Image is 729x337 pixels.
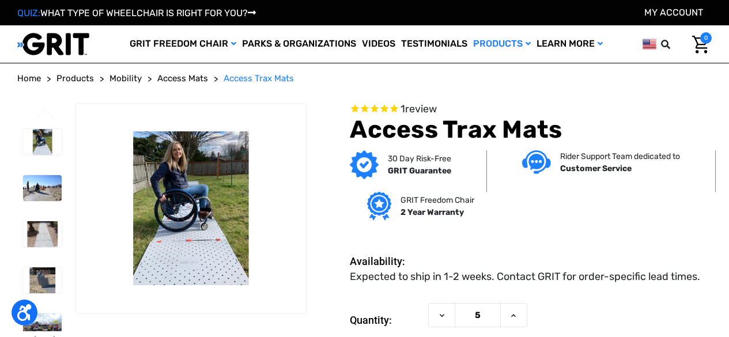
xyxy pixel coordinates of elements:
[109,72,142,85] a: Mobility
[644,7,703,18] a: Account
[350,253,422,269] dt: Availability:
[401,207,464,217] strong: 2 Year Warranty
[127,25,239,63] a: GRIT Freedom Chair
[388,166,451,176] strong: GRIT Guarantee
[33,108,57,122] button: Go to slide 6 of 6
[367,192,391,221] img: Grit freedom
[700,32,712,44] span: 0
[560,150,680,162] p: Rider Support Team dedicated to
[350,150,379,179] img: GRIT Guarantee
[560,164,632,173] strong: Customer Service
[17,32,89,56] img: GRIT All-Terrain Wheelchair and Mobility Equipment
[224,73,294,84] span: Access Trax Mats
[350,115,712,144] h1: Access Trax Mats
[534,25,606,63] a: Learn More
[388,153,451,165] p: 30 Day Risk-Free
[350,269,700,285] dd: Expected to ship in 1-2 weeks. Contact GRIT for order-specific lead times.
[470,25,534,63] a: Products
[75,131,306,285] img: Access Trax Mats
[350,103,712,116] span: Rated 5.0 out of 5 stars 1 reviews
[23,175,62,201] img: Access Trax Mats
[17,73,41,84] span: Home
[401,194,474,206] p: GRIT Freedom Chair
[398,25,470,63] a: Testimonials
[405,103,437,115] span: review
[56,72,94,85] a: Products
[17,72,712,85] nav: Breadcrumb
[23,221,62,247] img: Access Trax Mats
[643,37,656,51] img: us.png
[109,73,142,84] span: Mobility
[17,7,256,18] a: QUIZ:WHAT TYPE OF WHEELCHAIR IS RIGHT FOR YOU?
[239,25,359,63] a: Parks & Organizations
[401,103,437,115] span: 1 reviews
[224,72,294,85] a: Access Trax Mats
[157,73,208,84] span: Access Mats
[17,7,40,18] span: QUIZ:
[56,73,94,84] span: Products
[683,32,712,56] a: Cart with 0 items
[666,32,683,56] input: Search
[522,150,551,174] img: Customer service
[23,267,62,293] img: Access Trax Mats
[692,36,709,54] img: Cart
[359,25,398,63] a: Videos
[157,72,208,85] a: Access Mats
[17,72,41,85] a: Home
[23,129,62,155] img: Access Trax Mats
